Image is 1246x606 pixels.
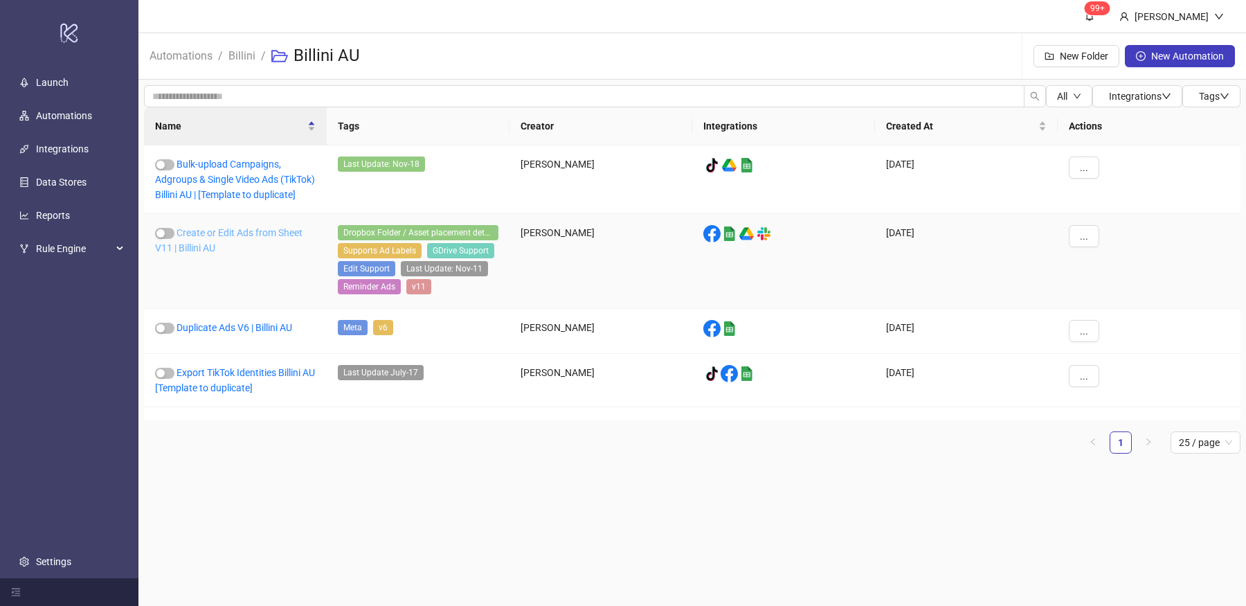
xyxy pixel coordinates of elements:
[1085,11,1094,21] span: bell
[1109,91,1171,102] span: Integrations
[19,244,29,253] span: fork
[1080,162,1088,173] span: ...
[338,365,424,380] span: Last Update July-17
[1119,12,1129,21] span: user
[218,34,223,78] li: /
[338,243,422,258] span: Supports Ad Labels
[875,145,1058,214] div: [DATE]
[1199,91,1229,102] span: Tags
[1110,431,1132,454] li: 1
[692,107,875,145] th: Integrations
[1182,85,1240,107] button: Tagsdown
[327,107,509,145] th: Tags
[338,225,498,240] span: Dropbox Folder / Asset placement detection
[1080,231,1088,242] span: ...
[509,214,692,309] div: [PERSON_NAME]
[875,107,1058,145] th: Created At
[36,77,69,88] a: Launch
[1033,45,1119,67] button: New Folder
[1082,431,1104,454] li: Previous Page
[401,261,488,276] span: Last Update: Nov-11
[1179,432,1232,453] span: 25 / page
[1125,45,1235,67] button: New Automation
[875,214,1058,309] div: [DATE]
[1069,320,1099,342] button: ...
[294,45,360,67] h3: Billini AU
[1080,326,1088,337] span: ...
[1144,438,1153,446] span: right
[1085,1,1110,15] sup: 1775
[1046,85,1092,107] button: Alldown
[36,143,89,154] a: Integrations
[147,47,215,62] a: Automations
[373,320,393,335] span: v6
[1162,91,1171,101] span: down
[1110,432,1131,453] a: 1
[36,556,71,567] a: Settings
[226,47,258,62] a: Billini
[1073,92,1081,100] span: down
[509,107,692,145] th: Creator
[1069,225,1099,247] button: ...
[155,367,315,393] a: Export TikTok Identities Billini AU [Template to duplicate]
[1129,9,1214,24] div: [PERSON_NAME]
[261,34,266,78] li: /
[338,320,368,335] span: Meta
[36,235,112,262] span: Rule Engine
[1171,431,1240,454] div: Page Size
[1137,431,1159,454] button: right
[1057,91,1067,102] span: All
[875,354,1058,407] div: [DATE]
[155,118,305,134] span: Name
[155,227,303,253] a: Create or Edit Ads from Sheet V11 | Billini AU
[36,210,70,221] a: Reports
[1060,51,1108,62] span: New Folder
[1214,12,1224,21] span: down
[271,48,288,64] span: folder-open
[1058,107,1240,145] th: Actions
[155,159,315,200] a: Bulk-upload Campaigns, Adgroups & Single Video Ads (TikTok) Billini AU | [Template to duplicate]
[875,309,1058,354] div: [DATE]
[509,354,692,407] div: [PERSON_NAME]
[144,107,327,145] th: Name
[1030,91,1040,101] span: search
[177,322,292,333] a: Duplicate Ads V6 | Billini AU
[36,177,87,188] a: Data Stores
[1069,157,1099,179] button: ...
[1080,371,1088,382] span: ...
[427,243,494,258] span: GDrive Support
[509,145,692,214] div: [PERSON_NAME]
[11,587,21,597] span: menu-fold
[406,279,431,294] span: v11
[338,279,401,294] span: Reminder Ads
[338,157,425,172] span: Last Update: Nov-18
[1151,51,1224,62] span: New Automation
[509,309,692,354] div: [PERSON_NAME]
[1137,431,1159,454] li: Next Page
[1045,51,1054,61] span: folder-add
[1092,85,1182,107] button: Integrationsdown
[36,110,92,121] a: Automations
[1089,438,1097,446] span: left
[1069,365,1099,387] button: ...
[1136,51,1146,61] span: plus-circle
[338,261,395,276] span: Edit Support
[1082,431,1104,454] button: left
[1220,91,1229,101] span: down
[886,118,1036,134] span: Created At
